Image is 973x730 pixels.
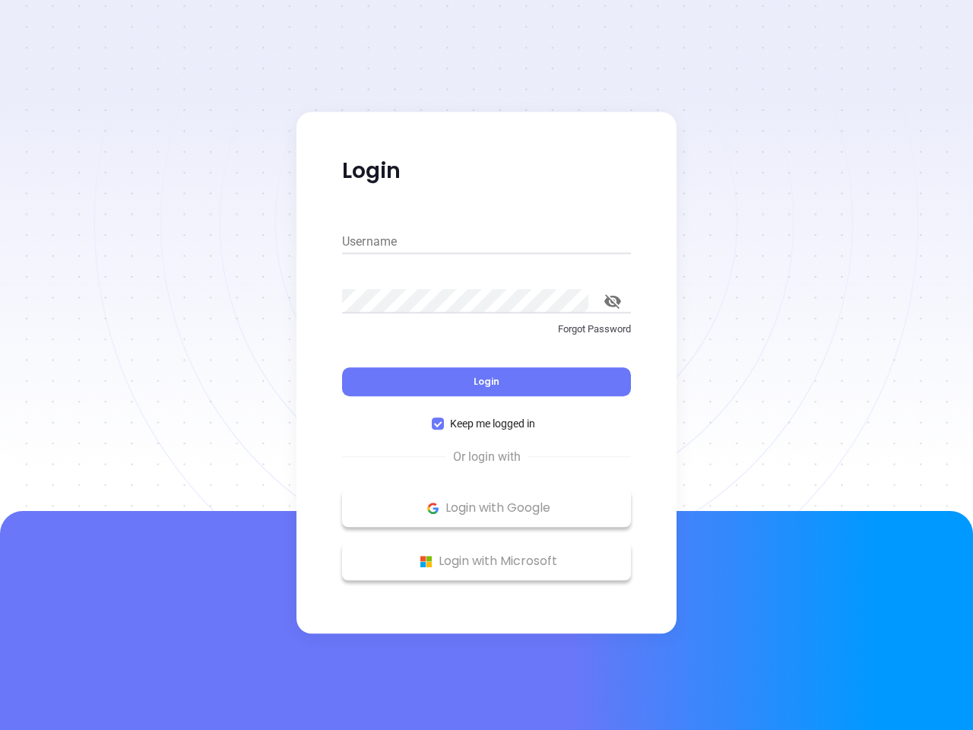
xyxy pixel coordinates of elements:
img: Google Logo [423,499,442,518]
p: Forgot Password [342,322,631,337]
p: Login with Google [350,497,623,519]
button: Microsoft Logo Login with Microsoft [342,542,631,580]
p: Login with Microsoft [350,550,623,573]
button: toggle password visibility [594,283,631,319]
button: Login [342,367,631,396]
img: Microsoft Logo [417,552,436,571]
a: Forgot Password [342,322,631,349]
p: Login [342,157,631,185]
span: Login [474,375,499,388]
span: Or login with [445,448,528,466]
span: Keep me logged in [444,415,541,432]
button: Google Logo Login with Google [342,489,631,527]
